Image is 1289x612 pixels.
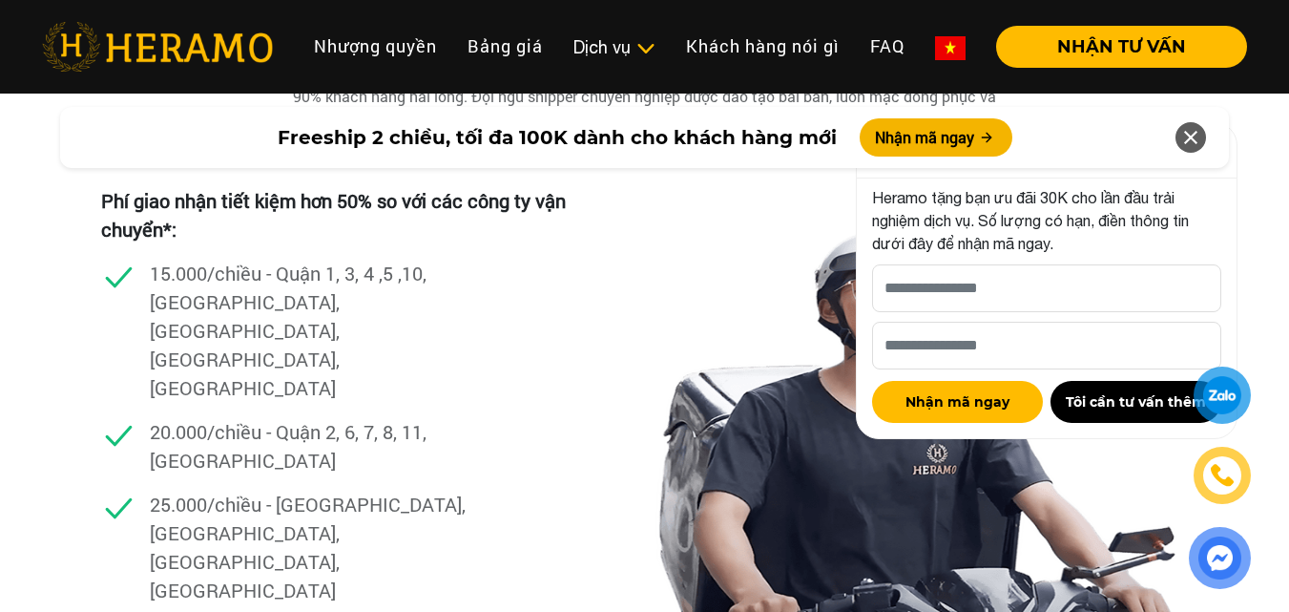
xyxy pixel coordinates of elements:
[996,26,1247,68] button: NHẬN TƯ VẤN
[150,417,474,475] p: 20.000/chiều - Quận 2, 6, 7, 8, 11, [GEOGRAPHIC_DATA]
[1196,450,1248,501] a: phone-icon
[1050,381,1221,423] button: Tôi cần tư vấn thêm
[935,36,966,60] img: vn-flag.png
[855,26,920,67] a: FAQ
[150,259,474,402] p: 15.000/chiều - Quận 1, 3, 4 ,5 ,10, [GEOGRAPHIC_DATA], [GEOGRAPHIC_DATA], [GEOGRAPHIC_DATA], [GEO...
[872,381,1043,423] button: Nhận mã ngay
[101,490,136,525] img: checked.svg
[42,22,273,72] img: heramo-logo.png
[278,123,837,152] span: Freeship 2 chiều, tối đa 100K dành cho khách hàng mới
[872,186,1221,255] p: Heramo tặng bạn ưu đãi 30K cho lần đầu trải nghiệm dịch vụ. Số lượng có hạn, điền thông tin dưới ...
[573,34,655,60] div: Dịch vụ
[671,26,855,67] a: Khách hàng nói gì
[860,118,1012,157] button: Nhận mã ngay
[981,38,1247,55] a: NHẬN TƯ VẤN
[101,417,136,453] img: checked.svg
[150,490,474,604] p: 25.000/chiều - [GEOGRAPHIC_DATA], [GEOGRAPHIC_DATA], [GEOGRAPHIC_DATA], [GEOGRAPHIC_DATA]
[299,26,452,67] a: Nhượng quyền
[1211,464,1234,487] img: phone-icon
[101,186,591,243] p: Phí giao nhận tiết kiệm hơn 50% so với các công ty vận chuyển*:
[452,26,558,67] a: Bảng giá
[101,259,136,294] img: checked.svg
[635,39,655,58] img: subToggleIcon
